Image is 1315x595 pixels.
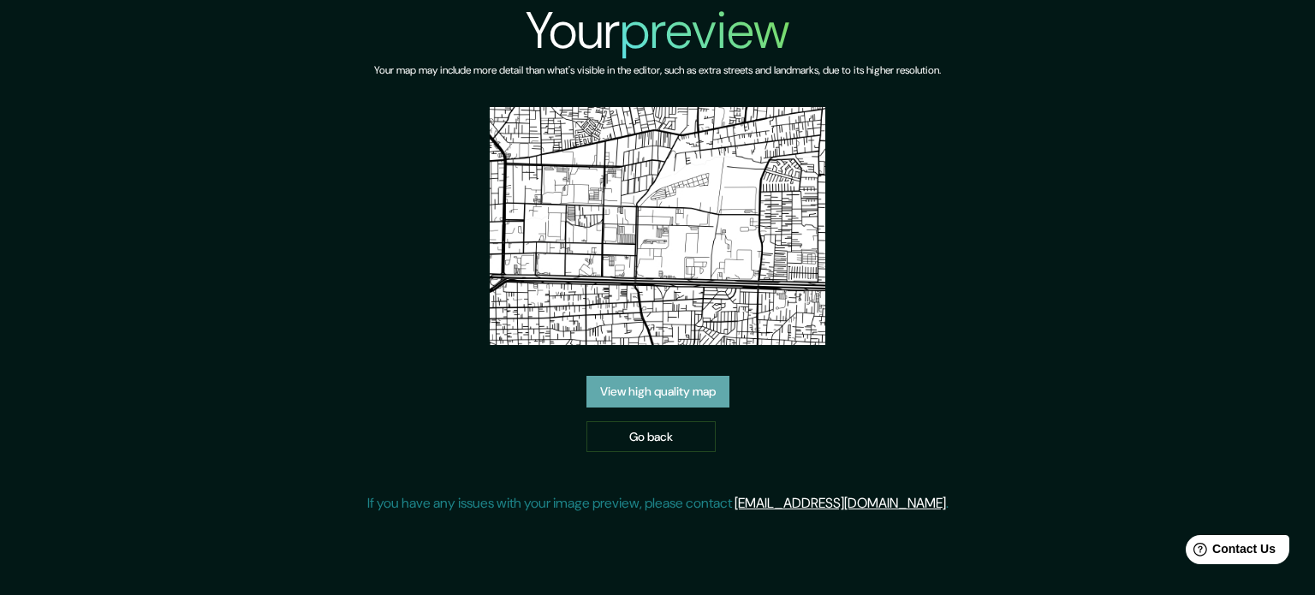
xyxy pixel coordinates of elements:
img: created-map-preview [490,107,826,345]
a: View high quality map [586,376,729,408]
a: [EMAIL_ADDRESS][DOMAIN_NAME] [735,494,946,512]
h6: Your map may include more detail than what's visible in the editor, such as extra streets and lan... [374,62,941,80]
a: Go back [586,421,716,453]
iframe: Help widget launcher [1163,528,1296,576]
p: If you have any issues with your image preview, please contact . [367,493,949,514]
